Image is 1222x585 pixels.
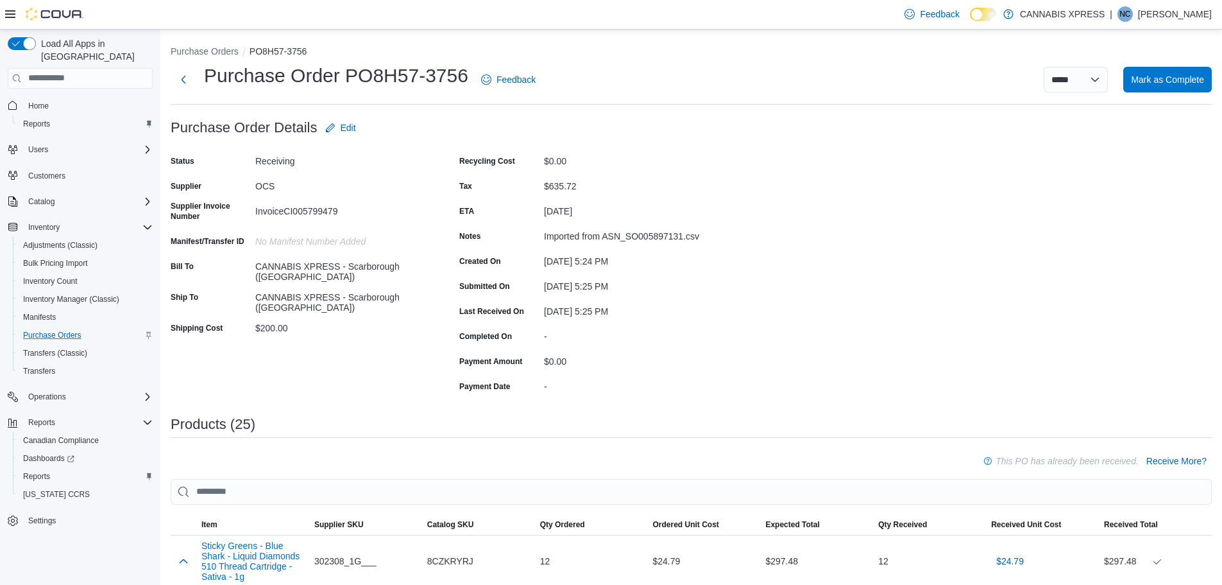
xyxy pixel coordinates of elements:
span: Operations [28,392,66,402]
a: Reports [18,469,55,484]
span: NC [1119,6,1130,22]
button: Qty Received [873,514,986,535]
span: Feedback [496,73,536,86]
button: Bulk Pricing Import [13,254,158,272]
label: Created On [459,256,501,266]
span: Ordered Unit Cost [653,520,719,530]
span: Receive More? [1146,455,1207,467]
button: Next [171,67,196,92]
span: Bulk Pricing Import [23,258,88,268]
span: Dashboards [23,453,74,464]
label: Payment Amount [459,356,522,367]
button: Operations [3,388,158,406]
input: Dark Mode [970,8,997,21]
label: Submitted On [459,281,510,292]
span: Load All Apps in [GEOGRAPHIC_DATA] [36,37,153,63]
label: ETA [459,206,474,216]
button: Catalog [3,193,158,211]
button: Customers [3,166,158,185]
p: | [1110,6,1112,22]
span: Edit [341,121,356,134]
button: Reports [23,415,60,430]
div: $0.00 [544,351,716,367]
span: Feedback [920,8,959,21]
a: Inventory Manager (Classic) [18,292,124,307]
span: Catalog [28,196,55,207]
div: No Manifest Number added [255,231,427,247]
a: Dashboards [13,450,158,467]
div: $297.48 [760,548,873,574]
button: PO8H57-3756 [250,46,307,57]
div: 12 [873,548,986,574]
div: InvoiceCI005799479 [255,201,427,216]
a: Inventory Count [18,274,83,289]
span: Transfers [23,366,55,376]
button: Manifests [13,308,158,326]
button: Catalog [23,194,60,209]
button: Inventory [23,220,65,235]
button: Canadian Compliance [13,432,158,450]
button: Transfers (Classic) [13,344,158,362]
span: Bulk Pricing Import [18,256,153,271]
span: Mark as Complete [1131,73,1204,86]
span: 302308_1G___ [314,554,377,569]
span: Purchase Orders [18,327,153,343]
button: Reports [3,414,158,432]
a: Customers [23,168,71,184]
span: Users [23,142,153,157]
div: CANNABIS XPRESS - Scarborough ([GEOGRAPHIC_DATA]) [255,256,427,282]
p: CANNABIS XPRESS [1020,6,1105,22]
nav: Complex example [8,91,153,564]
span: Supplier SKU [314,520,364,530]
a: Transfers (Classic) [18,345,92,361]
label: Notes [459,231,480,241]
span: Reports [18,469,153,484]
span: Inventory [28,222,60,232]
div: - [544,326,716,342]
label: Manifest/Transfer ID [171,236,244,247]
span: Inventory Manager (Classic) [18,292,153,307]
div: $297.48 [1104,554,1207,569]
button: Inventory Manager (Classic) [13,290,158,308]
span: Transfers (Classic) [23,348,87,358]
span: Adjustments (Classic) [23,240,98,250]
button: Adjustments (Classic) [13,236,158,254]
button: Users [3,141,158,159]
span: Reports [23,415,153,430]
span: Inventory [23,220,153,235]
span: Transfers (Classic) [18,345,153,361]
a: Canadian Compliance [18,433,104,448]
button: Received Unit Cost [986,514,1099,535]
a: Adjustments (Classic) [18,238,103,253]
button: Receive More? [1141,448,1212,474]
button: Mark as Complete [1123,67,1212,92]
span: Operations [23,389,153,405]
button: Qty Ordered [535,514,648,535]
button: Sticky Greens - Blue Shark - Liquid Diamonds 510 Thread Cartridge - Sativa - 1g [201,541,304,582]
a: Manifests [18,310,61,325]
button: Edit [320,115,361,141]
span: Reports [23,119,50,129]
button: Item [196,514,309,535]
a: Feedback [476,67,541,92]
span: Settings [28,516,56,526]
div: [DATE] 5:25 PM [544,301,716,317]
button: Reports [13,467,158,485]
label: Recycling Cost [459,156,515,166]
button: Purchase Orders [13,326,158,344]
h3: Products (25) [171,417,255,432]
p: This PO has already been received. [996,453,1139,469]
div: - [544,376,716,392]
span: $24.79 [996,555,1024,568]
span: Customers [23,168,153,184]
button: Reports [13,115,158,133]
span: Reports [28,417,55,428]
button: $24.79 [991,548,1029,574]
span: Canadian Compliance [23,435,99,446]
label: Payment Date [459,381,510,392]
div: [DATE] 5:24 PM [544,251,716,266]
div: OCS [255,176,427,191]
button: Home [3,96,158,115]
span: Received Unit Cost [991,520,1061,530]
button: Settings [3,511,158,530]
